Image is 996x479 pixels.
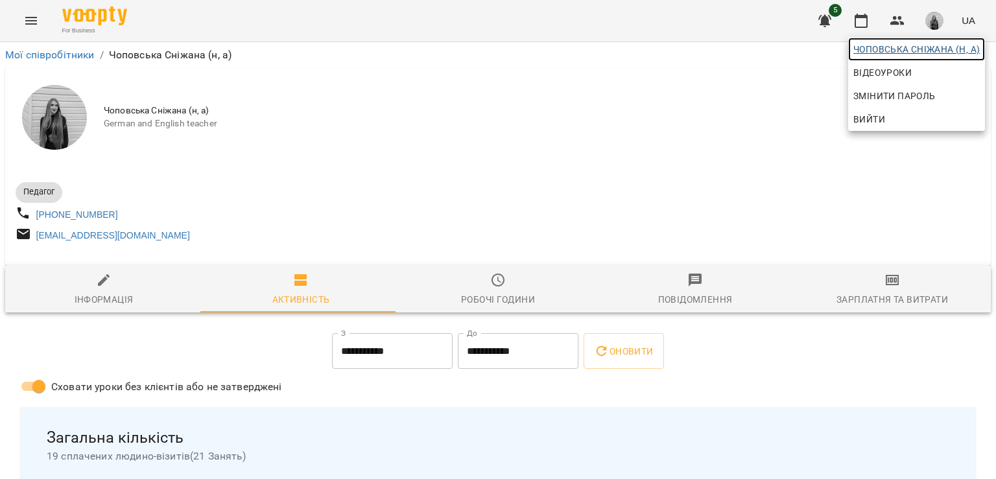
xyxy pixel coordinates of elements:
span: Відеоуроки [853,65,912,80]
span: Змінити пароль [853,88,980,104]
a: Змінити пароль [848,84,985,108]
span: Вийти [853,111,885,127]
span: Чоповська Сніжана (н, а) [853,41,980,57]
button: Вийти [848,108,985,131]
a: Чоповська Сніжана (н, а) [848,38,985,61]
a: Відеоуроки [848,61,917,84]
